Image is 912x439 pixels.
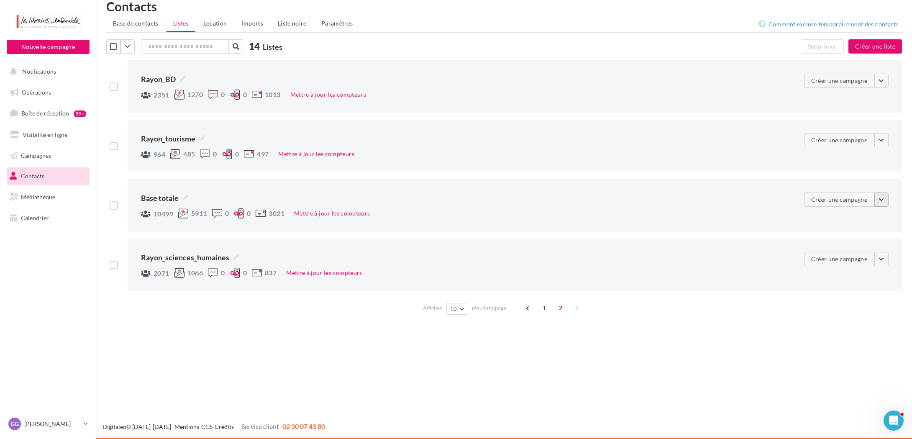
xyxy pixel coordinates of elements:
[269,210,284,217] span: 3021
[263,42,282,51] span: Listes
[241,422,279,430] span: Service client
[423,304,442,312] span: Afficher
[5,209,91,227] a: Calendrier
[22,68,56,75] span: Notifications
[221,91,225,98] span: 0
[291,208,373,218] button: Mettre à jour les compteurs
[5,188,91,206] a: Médiathèque
[282,422,325,430] span: 02 30 07 43 80
[102,423,325,430] span: © [DATE]-[DATE] - - -
[265,270,277,276] span: 837
[23,131,67,138] span: Visibilité en ligne
[10,420,19,428] span: GG
[804,133,874,147] button: Créer une campagne
[154,270,169,277] span: 2071
[21,151,51,159] span: Campagnes
[141,133,205,144] span: Rayon_tourisme
[154,151,165,158] span: 964
[141,74,186,85] span: Rayon_BD
[174,423,199,430] a: Mentions
[5,167,91,185] a: Contacts
[102,423,126,430] a: Digitaleo
[141,193,189,203] span: Base totale
[215,423,234,430] a: Crédits
[187,270,203,276] span: 1066
[321,20,353,27] span: Paramètres
[5,147,91,164] a: Campagnes
[213,151,217,157] span: 0
[257,151,269,157] span: 497
[554,301,567,315] span: 2
[154,92,169,98] span: 2351
[287,90,369,100] button: Mettre à jour les compteurs
[538,301,551,315] span: 1
[21,172,44,180] span: Contacts
[5,63,88,80] button: Notifications
[278,20,307,27] span: Liste noire
[113,20,159,27] span: Base de contacts
[74,110,86,117] div: 99+
[7,416,90,432] a: GG [PERSON_NAME]
[249,40,260,53] span: 14
[191,210,207,217] span: 5911
[884,411,904,431] iframe: Intercom live chat
[235,151,239,157] span: 0
[24,420,80,428] p: [PERSON_NAME]
[243,270,247,276] span: 0
[804,252,874,266] button: Créer une campagne
[804,193,874,207] button: Créer une campagne
[5,126,91,144] a: Visibilité en ligne
[221,270,225,276] span: 0
[7,40,90,54] button: Nouvelle campagne
[283,268,365,278] button: Mettre à jour les compteurs
[141,252,239,263] span: Rayon_sciences_humaines
[265,91,281,98] span: 1013
[187,91,203,98] span: 1270
[446,303,468,315] button: 10
[243,91,247,98] span: 0
[5,84,91,101] a: Opérations
[21,214,49,221] span: Calendrier
[450,306,457,312] span: 10
[154,211,173,217] span: 10499
[183,151,195,157] span: 485
[21,110,69,117] span: Boîte de réception
[203,20,227,27] span: Location
[848,39,902,54] button: Créer une liste
[201,423,213,430] a: CGS
[225,210,229,217] span: 0
[21,193,55,200] span: Médiathèque
[242,20,263,27] span: Imports
[247,210,251,217] span: 0
[804,74,874,88] button: Créer une campagne
[22,89,51,96] span: Opérations
[5,104,91,122] a: Boîte de réception99+
[472,304,507,312] span: résultats/page
[758,19,902,29] a: Comment exclure temporairement des contacts
[801,39,844,54] button: Supprimer
[275,149,357,159] button: Mettre à jour les compteurs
